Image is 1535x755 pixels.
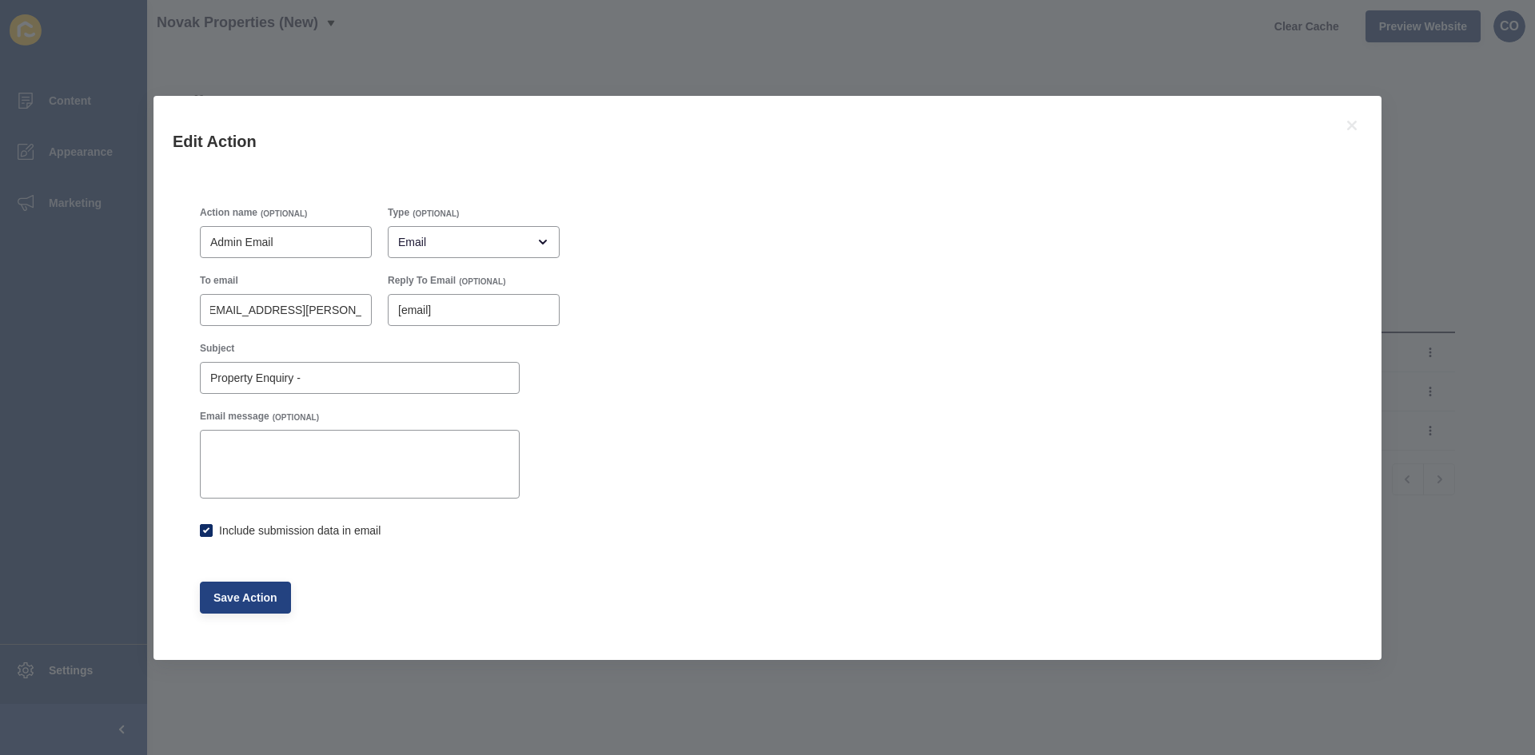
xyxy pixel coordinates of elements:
span: (OPTIONAL) [261,209,307,220]
label: Type [388,206,409,219]
label: Action name [200,206,257,219]
span: Save Action [213,590,277,606]
button: Save Action [200,582,291,614]
label: Email message [200,410,269,423]
label: To email [200,274,238,287]
span: (OPTIONAL) [413,209,459,220]
label: Include submission data in email [219,523,381,538]
label: Reply To Email [388,274,456,287]
span: (OPTIONAL) [273,412,319,423]
h1: Edit Action [173,131,1322,152]
span: (OPTIONAL) [459,276,505,288]
div: open menu [388,226,560,258]
label: Subject [200,342,234,355]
